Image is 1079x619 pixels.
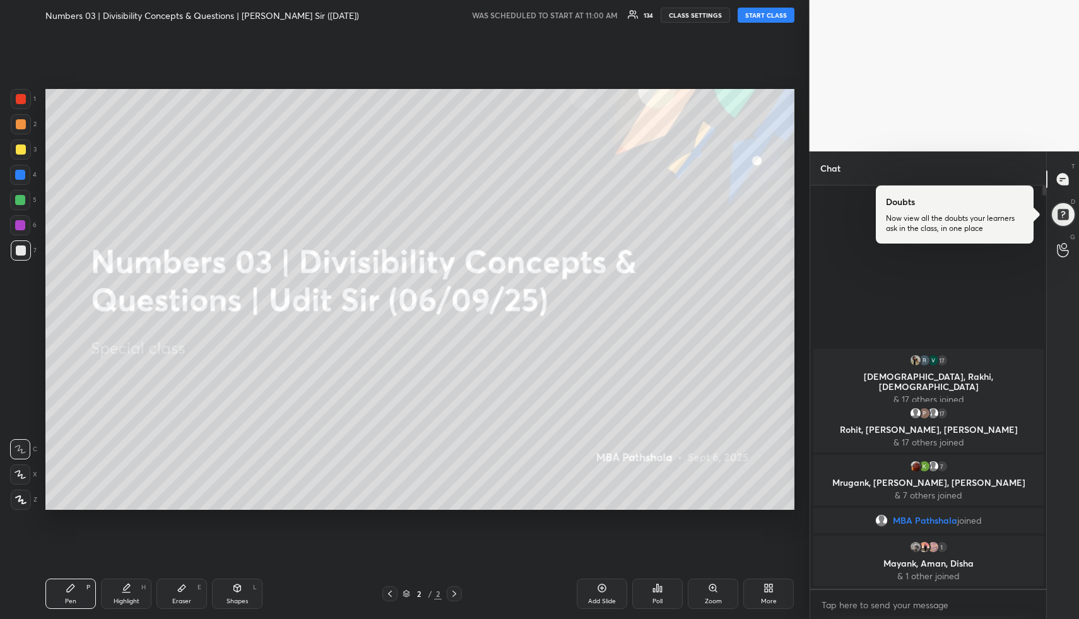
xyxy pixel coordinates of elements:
[821,394,1036,404] p: & 17 others joined
[875,514,888,527] img: default.png
[141,584,146,591] div: H
[926,354,939,367] img: thumbnail.jpg
[821,571,1036,581] p: & 1 other joined
[652,598,663,604] div: Poll
[1071,197,1075,206] p: D
[957,516,982,526] span: joined
[935,407,948,420] div: 17
[821,478,1036,488] p: Mrugank, [PERSON_NAME], [PERSON_NAME]
[893,516,957,526] span: MBA Pathshala
[705,598,722,604] div: Zoom
[909,407,921,420] img: default.png
[821,558,1036,569] p: Mayank, Aman, Disha
[65,598,76,604] div: Pen
[926,541,939,553] img: thumbnail.jpg
[428,590,432,598] div: /
[821,372,1036,392] p: [DEMOGRAPHIC_DATA], Rakhi, [DEMOGRAPHIC_DATA]
[926,407,939,420] img: default.png
[472,9,618,21] h5: WAS SCHEDULED TO START AT 11:00 AM
[11,89,36,109] div: 1
[926,460,939,473] img: default.png
[11,490,37,510] div: Z
[917,541,930,553] img: thumbnail.jpg
[821,425,1036,435] p: Rohit, [PERSON_NAME], [PERSON_NAME]
[909,354,921,367] img: thumbnail.jpg
[935,460,948,473] div: 7
[11,114,37,134] div: 2
[413,590,425,598] div: 2
[909,460,921,473] img: thumbnail.jpg
[810,151,851,185] p: Chat
[86,584,90,591] div: P
[114,598,139,604] div: Highlight
[821,437,1036,447] p: & 17 others joined
[909,541,921,553] img: thumbnail.jpg
[10,190,37,210] div: 5
[1070,232,1075,242] p: G
[11,240,37,261] div: 7
[434,588,442,599] div: 2
[172,598,191,604] div: Eraser
[10,215,37,235] div: 6
[10,439,37,459] div: C
[917,354,930,367] img: thumbnail.jpg
[917,407,930,420] img: thumbnail.jpg
[10,165,37,185] div: 4
[45,9,359,21] h4: Numbers 03 | Divisibility Concepts & Questions | [PERSON_NAME] Sir ([DATE])
[661,8,730,23] button: CLASS SETTINGS
[644,12,653,18] div: 134
[253,584,257,591] div: L
[935,541,948,553] div: 1
[227,598,248,604] div: Shapes
[810,346,1047,589] div: grid
[917,460,930,473] img: thumbnail.jpg
[761,598,777,604] div: More
[935,354,948,367] div: 17
[821,490,1036,500] p: & 7 others joined
[588,598,616,604] div: Add Slide
[10,464,37,485] div: X
[738,8,794,23] button: START CLASS
[1071,162,1075,171] p: T
[11,139,37,160] div: 3
[198,584,201,591] div: E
